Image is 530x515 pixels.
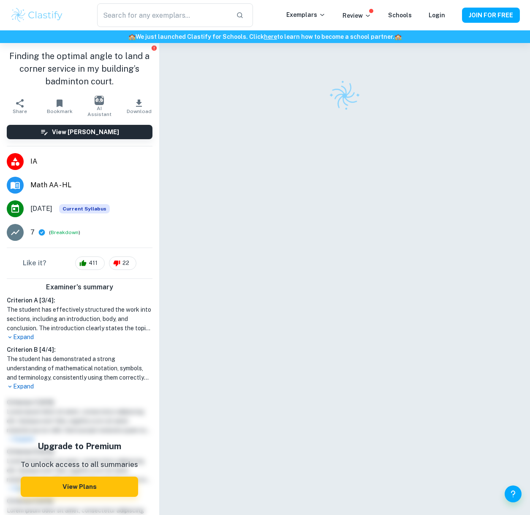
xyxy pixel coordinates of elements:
[109,256,136,270] div: 22
[51,229,79,236] button: Breakdown
[30,227,35,237] p: 7
[7,125,152,139] button: View [PERSON_NAME]
[30,180,152,190] span: Math AA - HL
[13,108,27,114] span: Share
[23,258,46,268] h6: Like it?
[394,33,402,40] span: 🏫
[7,382,152,391] p: Expand
[429,12,445,19] a: Login
[97,3,229,27] input: Search for any exemplars...
[10,7,64,24] img: Clastify logo
[118,259,134,267] span: 22
[323,75,365,117] img: Clastify logo
[7,333,152,342] p: Expand
[47,108,73,114] span: Bookmark
[151,45,158,51] button: Report issue
[75,256,105,270] div: 411
[342,11,371,20] p: Review
[30,204,52,214] span: [DATE]
[7,354,152,382] h1: The student has demonstrated a strong understanding of mathematical notation, symbols, and termin...
[59,204,110,213] div: This exemplar is based on the current syllabus. Feel free to refer to it for inspiration/ideas wh...
[462,8,520,23] button: JOIN FOR FREE
[49,229,80,237] span: ( )
[21,459,138,470] p: To unlock access to all summaries
[84,105,114,117] span: AI Assistant
[119,94,159,118] button: Download
[286,10,326,19] p: Exemplars
[7,305,152,333] h1: The student has effectively structured the work into sections, including an introduction, body, a...
[40,94,79,118] button: Bookmark
[21,440,138,453] h5: Upgrade to Premium
[52,127,119,137] h6: View [PERSON_NAME]
[30,156,152,167] span: IA
[7,296,152,305] h6: Criterion A [ 3 / 4 ]:
[2,32,528,41] h6: We just launched Clastify for Schools. Click to learn how to become a school partner.
[79,94,119,118] button: AI Assistant
[505,485,522,502] button: Help and Feedback
[388,12,412,19] a: Schools
[59,204,110,213] span: Current Syllabus
[84,259,102,267] span: 411
[128,33,136,40] span: 🏫
[21,477,138,497] button: View Plans
[7,345,152,354] h6: Criterion B [ 4 / 4 ]:
[7,50,152,88] h1: Finding the optimal angle to land a corner service in my building’s badminton court.
[3,282,156,292] h6: Examiner's summary
[95,96,104,105] img: AI Assistant
[127,108,152,114] span: Download
[264,33,277,40] a: here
